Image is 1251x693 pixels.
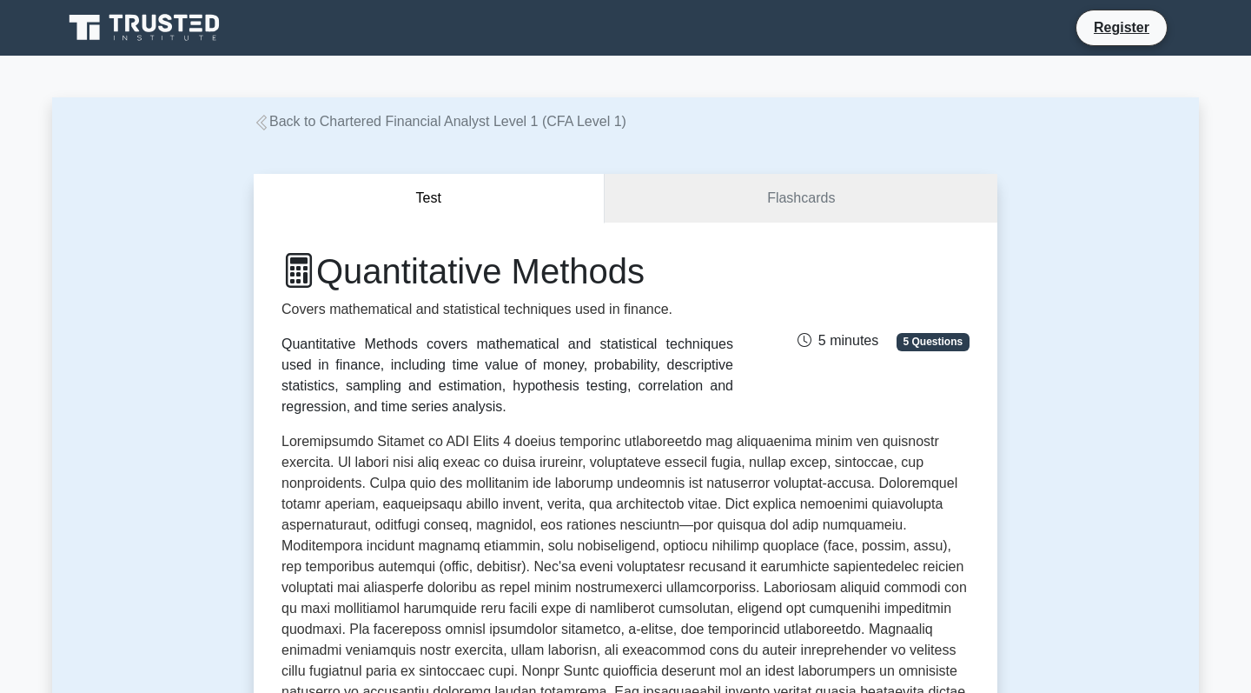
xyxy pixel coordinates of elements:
[254,174,605,223] button: Test
[254,114,626,129] a: Back to Chartered Financial Analyst Level 1 (CFA Level 1)
[798,333,878,348] span: 5 minutes
[281,334,733,417] div: Quantitative Methods covers mathematical and statistical techniques used in finance, including ti...
[897,333,970,350] span: 5 Questions
[605,174,997,223] a: Flashcards
[281,299,733,320] p: Covers mathematical and statistical techniques used in finance.
[1083,17,1160,38] a: Register
[281,250,733,292] h1: Quantitative Methods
